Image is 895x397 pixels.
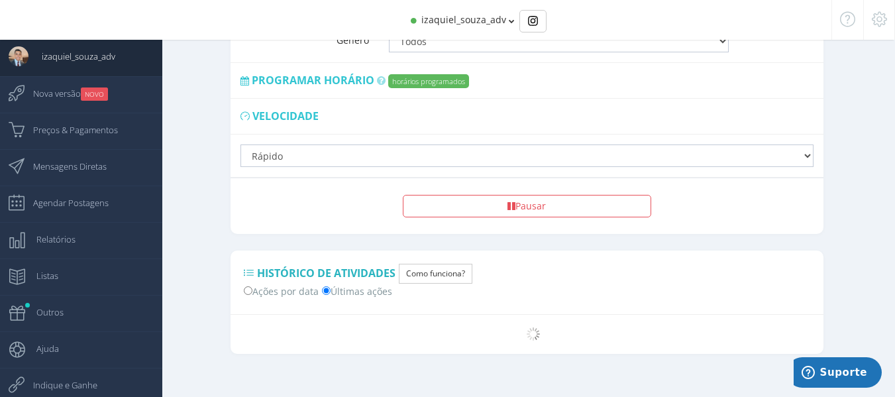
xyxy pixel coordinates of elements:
[322,286,331,295] input: Últimas ações
[257,266,395,280] span: Histórico de Atividades
[28,40,115,73] span: izaquiel_souza_adv
[252,109,319,123] span: Velocidade
[519,10,547,32] div: Basic example
[403,195,651,217] button: Pausar
[23,296,64,329] span: Outros
[23,332,59,365] span: Ajuda
[20,186,109,219] span: Agendar Postagens
[9,46,28,66] img: User Image
[20,77,108,110] span: Nova versão
[244,284,319,298] label: Ações por data
[794,357,882,390] iframe: Abre um widget para que você possa encontrar mais informações
[20,113,118,146] span: Preços & Pagamentos
[527,327,540,341] img: loader.gif
[244,286,252,295] input: Ações por data
[23,223,76,256] span: Relatórios
[23,259,58,292] span: Listas
[528,16,538,26] img: Instagram_simple_icon.svg
[20,150,107,183] span: Mensagens Diretas
[399,264,472,284] button: Como funciona?
[81,87,108,101] small: NOVO
[322,284,392,298] label: Últimas ações
[388,74,469,88] label: horários programados
[421,13,506,26] span: izaquiel_souza_adv
[252,73,374,87] span: Programar horário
